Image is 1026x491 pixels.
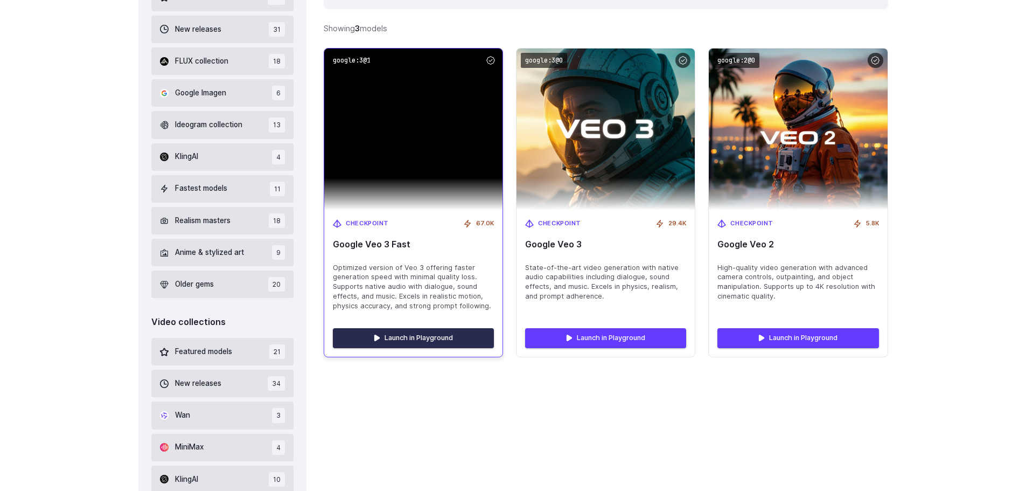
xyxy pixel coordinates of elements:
[151,271,294,298] button: Older gems 20
[269,117,285,132] span: 13
[517,49,695,211] img: Google Veo 3
[272,440,285,455] span: 4
[269,344,285,359] span: 21
[270,182,285,196] span: 11
[269,213,285,228] span: 18
[713,53,759,68] code: google:2@0
[175,378,221,390] span: New releases
[175,56,228,67] span: FLUX collection
[525,263,686,302] span: State-of-the-art video generation with native audio capabilities including dialogue, sound effect...
[151,402,294,429] button: Wan 3
[175,346,232,358] span: Featured models
[151,79,294,107] button: Google Imagen 6
[151,47,294,75] button: FLUX collection 18
[151,370,294,397] button: New releases 34
[717,263,878,302] span: High-quality video generation with advanced camera controls, outpainting, and object manipulation...
[268,376,285,391] span: 34
[272,245,285,260] span: 9
[175,410,190,421] span: Wan
[333,328,494,348] a: Launch in Playground
[346,219,389,229] span: Checkpoint
[476,219,494,229] span: 67.0K
[355,24,360,33] strong: 3
[269,54,285,68] span: 18
[329,53,375,68] code: google:3@1
[521,53,567,68] code: google:3@0
[175,183,227,195] span: Fastest models
[668,219,686,229] span: 29.4K
[151,175,294,203] button: Fastest models 11
[175,151,198,163] span: KlingAI
[730,219,773,229] span: Checkpoint
[151,16,294,43] button: New releases 31
[324,22,387,34] div: Showing models
[175,87,226,99] span: Google Imagen
[151,434,294,461] button: MiniMax 4
[175,24,221,36] span: New releases
[272,86,285,100] span: 6
[151,111,294,139] button: Ideogram collection 13
[272,408,285,423] span: 3
[333,263,494,312] span: Optimized version of Veo 3 offering faster generation speed with minimal quality loss. Supports n...
[269,472,285,487] span: 10
[151,143,294,171] button: KlingAI 4
[151,239,294,266] button: Anime & stylized art 9
[525,239,686,250] span: Google Veo 3
[151,315,294,329] div: Video collections
[175,474,198,486] span: KlingAI
[268,277,285,292] span: 20
[175,215,231,227] span: Realism masters
[717,328,878,348] a: Launch in Playground
[175,441,204,453] span: MiniMax
[151,338,294,365] button: Featured models 21
[175,279,214,291] span: Older gems
[269,22,285,37] span: 31
[525,328,686,348] a: Launch in Playground
[175,119,242,131] span: Ideogram collection
[538,219,581,229] span: Checkpoint
[175,247,244,259] span: Anime & stylized art
[709,49,887,211] img: Google Veo 2
[866,219,879,229] span: 5.8K
[272,150,285,164] span: 4
[333,239,494,250] span: Google Veo 3 Fast
[151,207,294,234] button: Realism masters 18
[717,239,878,250] span: Google Veo 2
